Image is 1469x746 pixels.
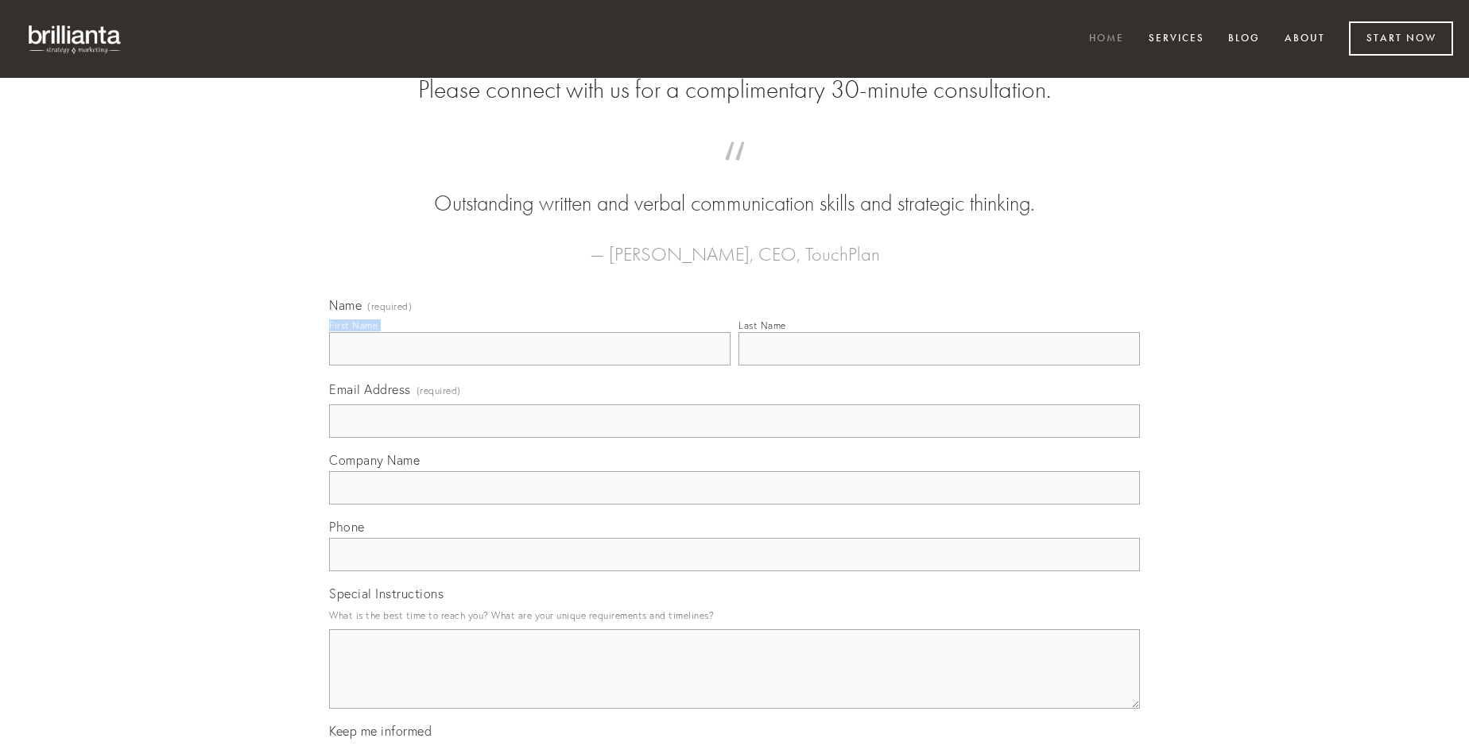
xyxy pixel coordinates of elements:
[329,319,378,331] div: First Name
[367,302,412,311] span: (required)
[355,157,1114,219] blockquote: Outstanding written and verbal communication skills and strategic thinking.
[329,297,362,313] span: Name
[16,16,135,62] img: brillianta - research, strategy, marketing
[329,381,411,397] span: Email Address
[355,157,1114,188] span: “
[1138,26,1215,52] a: Services
[1218,26,1270,52] a: Blog
[329,452,420,468] span: Company Name
[329,605,1140,626] p: What is the best time to reach you? What are your unique requirements and timelines?
[329,519,365,535] span: Phone
[1349,21,1453,56] a: Start Now
[329,723,432,739] span: Keep me informed
[417,380,461,401] span: (required)
[329,586,444,601] span: Special Instructions
[355,219,1114,270] figcaption: — [PERSON_NAME], CEO, TouchPlan
[329,75,1140,105] h2: Please connect with us for a complimentary 30-minute consultation.
[738,319,786,331] div: Last Name
[1079,26,1134,52] a: Home
[1274,26,1335,52] a: About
